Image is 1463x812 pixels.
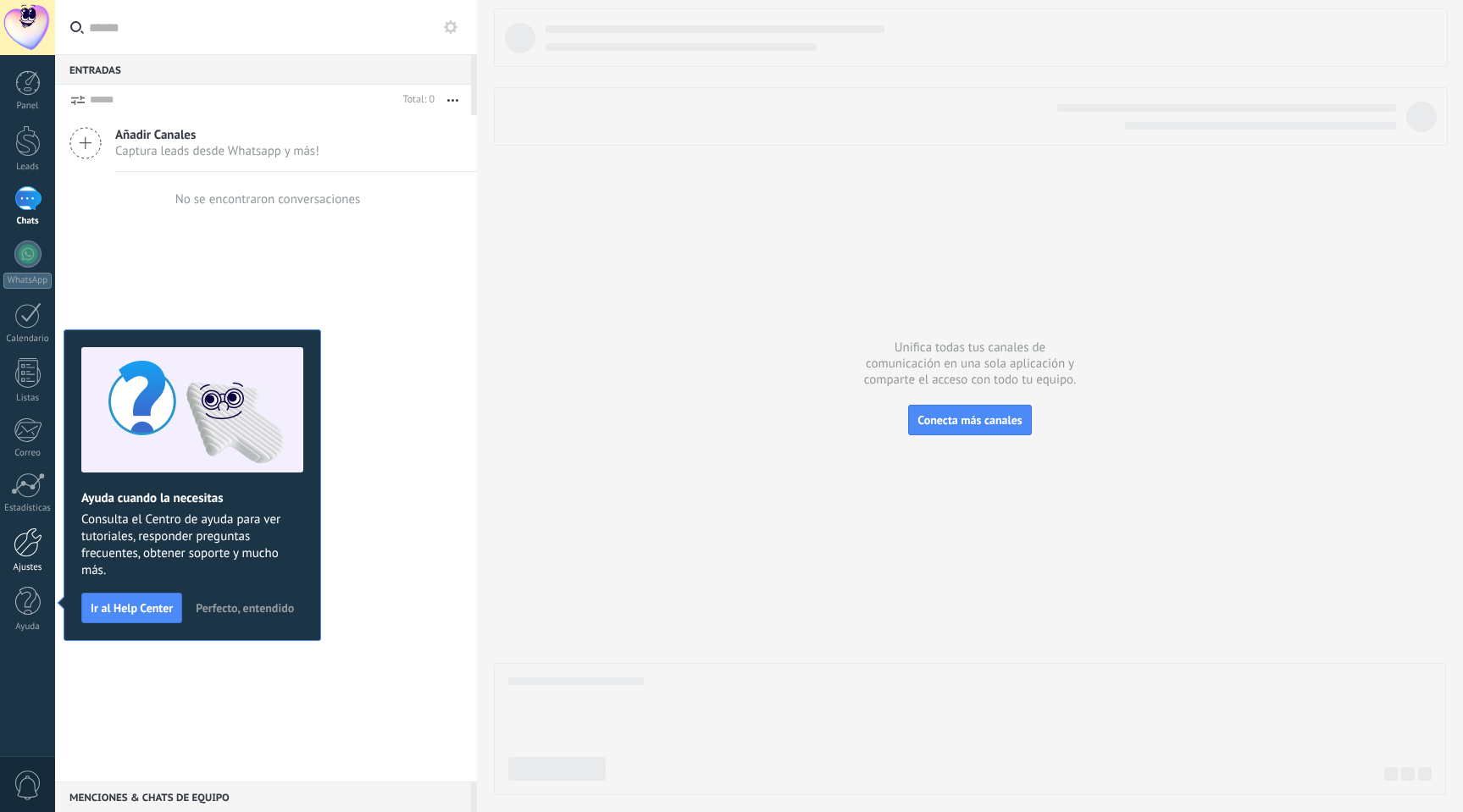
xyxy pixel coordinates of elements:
button: Ir al Help Center [81,593,182,623]
button: Más [435,85,471,115]
div: Correo [3,448,53,459]
div: Listas [3,393,53,404]
span: Consulta el Centro de ayuda para ver tutoriales, responder preguntas frecuentes, obtener soporte ... [81,511,303,579]
div: Panel [3,101,53,112]
h2: Ayuda cuando la necesitas [81,490,303,506]
div: No se encontraron conversaciones [175,191,361,207]
div: Entradas [55,54,471,85]
div: Chats [3,216,53,227]
div: Estadísticas [3,503,53,514]
div: Ajustes [3,562,53,573]
div: Leads [3,162,53,173]
span: Ir al Help Center [91,602,173,614]
span: Perfecto, entendido [196,602,294,614]
div: Menciones & Chats de equipo [55,782,471,812]
button: Perfecto, entendido [188,595,302,621]
button: Conecta más canales [908,405,1031,435]
span: Añadir Canales [115,127,319,143]
div: Ayuda [3,621,53,632]
div: Calendario [3,334,53,345]
span: Captura leads desde Whatsapp y más! [115,143,319,159]
div: Total: 0 [396,91,435,108]
span: Conecta más canales [917,412,1022,428]
div: WhatsApp [3,273,52,289]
